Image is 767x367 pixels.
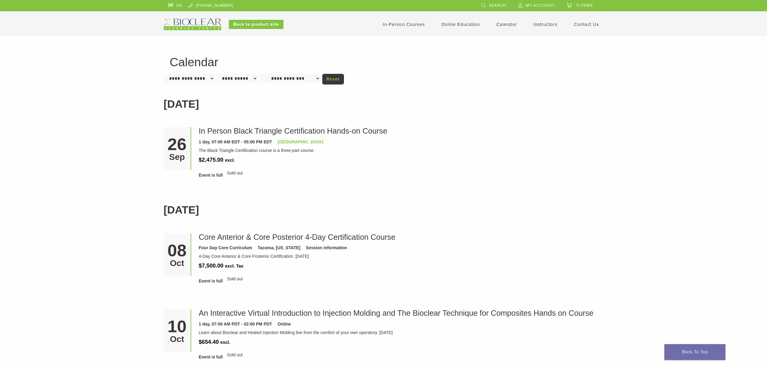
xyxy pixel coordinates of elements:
[322,74,344,85] a: Reset
[199,263,224,269] span: $7,500.00
[576,3,593,8] span: 0 items
[220,340,230,345] span: excl.
[383,22,425,27] a: In-Person Courses
[166,318,188,335] div: 10
[257,245,300,251] div: Tacoma, [US_STATE]
[199,276,599,287] div: Sold out
[164,202,604,218] h2: [DATE]
[170,56,597,68] h1: Calendar
[164,19,221,30] img: Bioclear
[278,139,323,144] a: [GEOGRAPHIC_DATA]
[166,136,188,153] div: 26
[229,20,283,29] a: Back to product site
[441,22,480,27] a: Online Education
[496,22,517,27] a: Calendar
[199,354,223,360] span: Event is full
[574,22,599,27] a: Contact Us
[199,321,272,327] div: 1 day, 07:00 AM PDT - 02:00 PM PDT
[199,157,224,163] span: $2,475.00
[199,329,599,336] div: Learn about Bioclear and Heated Injection Molding live from the comfort of your own operatory. [D...
[199,253,599,260] div: 4-Day Core Anterior & Core Posterior Certification. [DATE]
[225,264,243,268] span: excl. Tax
[533,22,557,27] a: Instructors
[225,158,235,163] span: excl.
[164,96,604,112] h2: [DATE]
[199,352,599,363] div: Sold out
[199,245,252,251] div: Four Day Core Curriculum
[199,309,594,317] a: An Interactive Virtual Introduction to Injection Molding and The Bioclear Technique for Composite...
[664,344,725,360] a: Back To Top
[526,3,554,8] span: My Account
[166,335,188,344] div: Oct
[199,233,396,241] a: Core Anterior & Core Posterior 4-Day Certification Course
[489,3,506,8] span: Search
[199,147,599,154] div: The Black Triangle Certification course is a three-part course.
[199,278,223,284] span: Event is full
[166,242,188,259] div: 08
[199,170,599,182] div: Sold out
[199,127,387,135] a: In Person Black Triangle Certification Hands-on Course
[199,339,219,345] span: $654.40
[166,259,188,268] div: Oct
[199,172,223,178] span: Event is full
[306,245,347,251] div: Session information
[278,321,291,327] div: Online
[166,153,188,161] div: Sep
[199,139,272,145] div: 1 day, 07:00 AM EDT - 05:00 PM EDT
